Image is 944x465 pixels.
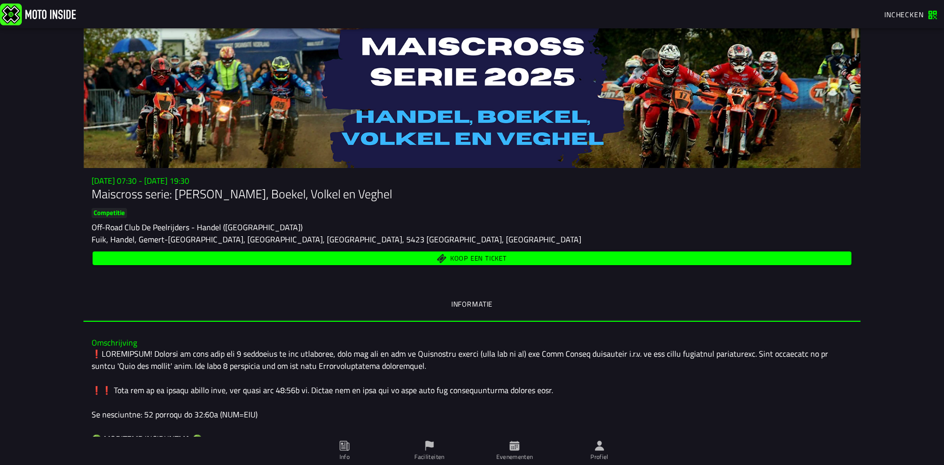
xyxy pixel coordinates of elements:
[414,452,444,461] ion-label: Faciliteiten
[450,255,507,262] span: Koop een ticket
[94,207,125,218] ion-text: Competitie
[92,221,303,233] ion-text: Off-Road Club De Peelrijders - Handel ([GEOGRAPHIC_DATA])
[879,6,942,23] a: Inchecken
[92,338,852,348] h3: Omschrijving
[339,452,350,461] ion-label: Info
[92,176,852,186] h3: [DATE] 07:30 - [DATE] 19:30
[496,452,533,461] ion-label: Evenementen
[92,233,581,245] ion-text: Fuik, Handel, Gemert-[GEOGRAPHIC_DATA], [GEOGRAPHIC_DATA], [GEOGRAPHIC_DATA], 5423 [GEOGRAPHIC_DA...
[884,9,924,20] span: Inchecken
[92,186,852,202] h1: Maiscross serie: [PERSON_NAME], Boekel, Volkel en Veghel
[590,452,609,461] ion-label: Profiel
